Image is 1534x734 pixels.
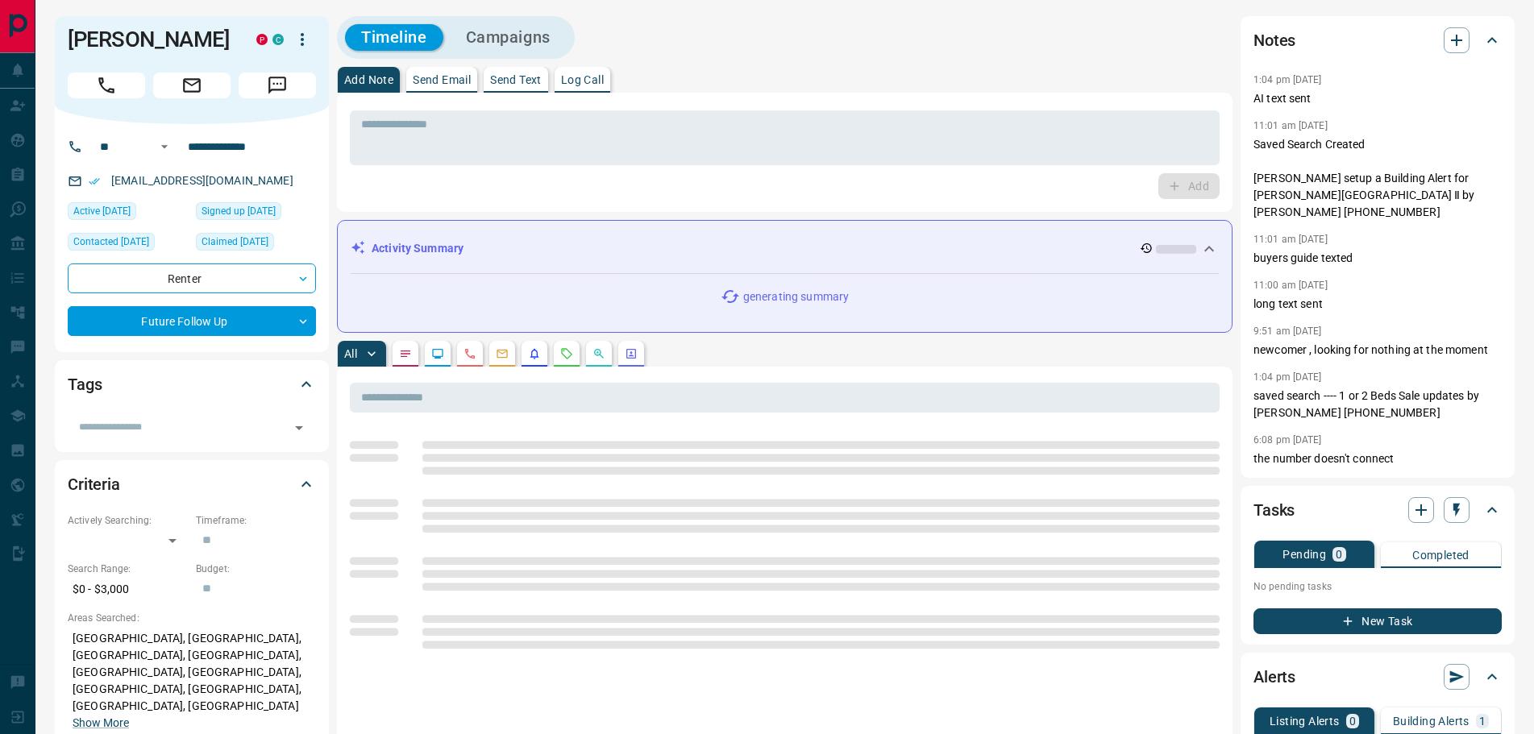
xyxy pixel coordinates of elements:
[561,74,604,85] p: Log Call
[68,611,316,625] p: Areas Searched:
[272,34,284,45] div: condos.ca
[496,347,509,360] svg: Emails
[202,234,268,250] span: Claimed [DATE]
[625,347,638,360] svg: Agent Actions
[431,347,444,360] svg: Lead Browsing Activity
[1253,21,1502,60] div: Notes
[89,176,100,187] svg: Email Verified
[1253,326,1322,337] p: 9:51 am [DATE]
[1393,715,1470,727] p: Building Alerts
[345,24,443,51] button: Timeline
[1253,280,1328,291] p: 11:00 am [DATE]
[490,74,542,85] p: Send Text
[68,576,188,603] p: $0 - $3,000
[288,417,310,439] button: Open
[344,348,357,359] p: All
[1282,549,1326,560] p: Pending
[1253,136,1502,221] p: Saved Search Created [PERSON_NAME] setup a Building Alert for [PERSON_NAME][GEOGRAPHIC_DATA] Ⅱ by...
[743,288,849,305] p: generating summary
[450,24,567,51] button: Campaigns
[68,465,316,504] div: Criteria
[1253,74,1322,85] p: 1:04 pm [DATE]
[1349,715,1356,727] p: 0
[413,74,471,85] p: Send Email
[1253,296,1502,313] p: long text sent
[68,233,188,255] div: Mon Sep 08 2025
[399,347,412,360] svg: Notes
[1253,90,1502,107] p: AI text sent
[196,233,316,255] div: Wed May 17 2023
[68,73,145,98] span: Call
[1253,434,1322,446] p: 6:08 pm [DATE]
[239,73,316,98] span: Message
[68,306,316,336] div: Future Follow Up
[560,347,573,360] svg: Requests
[1253,450,1502,467] p: the number doesn't connect
[68,513,188,528] p: Actively Searching:
[68,202,188,225] div: Mon Oct 13 2025
[1253,250,1502,267] p: buyers guide texted
[73,203,131,219] span: Active [DATE]
[153,73,231,98] span: Email
[196,202,316,225] div: Wed May 17 2023
[464,347,476,360] svg: Calls
[1253,608,1502,634] button: New Task
[1336,549,1342,560] p: 0
[1253,388,1502,421] p: saved search ---- 1 or 2 Beds Sale updates by [PERSON_NAME] [PHONE_NUMBER]
[1253,120,1328,131] p: 11:01 am [DATE]
[68,27,232,52] h1: [PERSON_NAME]
[1479,715,1486,727] p: 1
[1253,27,1295,53] h2: Notes
[68,562,188,576] p: Search Range:
[1253,371,1322,383] p: 1:04 pm [DATE]
[73,234,149,250] span: Contacted [DATE]
[1412,549,1470,561] p: Completed
[73,715,129,732] button: Show More
[351,234,1219,263] div: Activity Summary
[1253,657,1502,696] div: Alerts
[155,137,174,156] button: Open
[68,471,120,497] h2: Criteria
[202,203,276,219] span: Signed up [DATE]
[1253,574,1502,599] p: No pending tasks
[256,34,268,45] div: property.ca
[1253,497,1295,523] h2: Tasks
[372,240,464,257] p: Activity Summary
[68,365,316,404] div: Tags
[68,263,316,293] div: Renter
[68,371,102,397] h2: Tags
[528,347,541,360] svg: Listing Alerts
[1253,491,1502,529] div: Tasks
[592,347,605,360] svg: Opportunities
[1253,342,1502,359] p: newcomer , looking for nothing at the moment
[196,562,316,576] p: Budget:
[344,74,393,85] p: Add Note
[1270,715,1340,727] p: Listing Alerts
[111,174,293,187] a: [EMAIL_ADDRESS][DOMAIN_NAME]
[1253,664,1295,690] h2: Alerts
[196,513,316,528] p: Timeframe:
[1253,234,1328,245] p: 11:01 am [DATE]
